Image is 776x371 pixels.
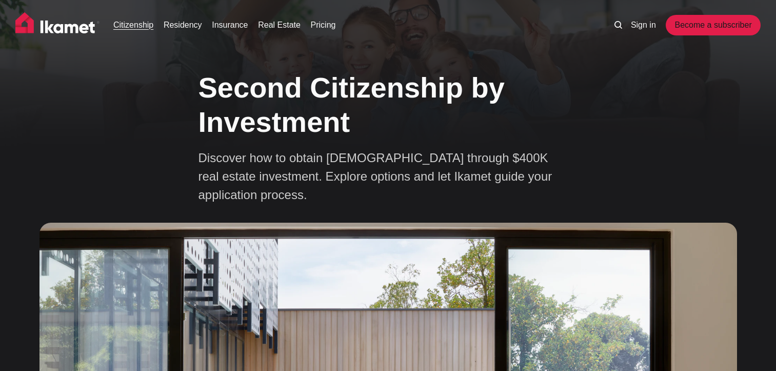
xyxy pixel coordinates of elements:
[311,19,336,31] a: Pricing
[666,15,760,35] a: Become a subscriber
[164,19,202,31] a: Residency
[212,19,248,31] a: Insurance
[258,19,301,31] a: Real Estate
[631,19,656,31] a: Sign in
[198,149,558,204] p: Discover how to obtain [DEMOGRAPHIC_DATA] through $400K real estate investment. Explore options a...
[113,19,153,31] a: Citizenship
[198,70,578,139] h1: Second Citizenship by Investment
[15,12,100,38] img: Ikamet home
